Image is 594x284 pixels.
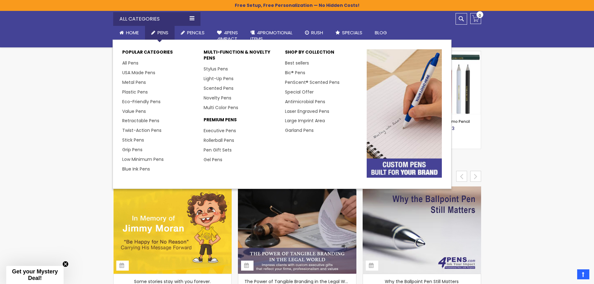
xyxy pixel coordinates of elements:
img: 4_Blog_August_4Pens_Jimmy_Moran.jpg [113,186,232,274]
p: Premium Pens [204,117,279,126]
p: Multi-Function & Novelty Pens [204,49,279,64]
a: Home [113,26,145,40]
img: custom-pens [367,49,442,177]
div: prev [456,171,467,182]
a: Scented Pens [204,85,234,91]
a: Antimicrobial Pens [285,99,325,105]
div: All Categories [113,12,200,26]
a: Plastic Pens [122,89,148,95]
span: Specials [342,29,362,36]
span: Get your Mystery Deal! [12,268,58,281]
span: 0 [479,12,481,18]
a: Novelty Pens [204,95,231,101]
a: Pen Gift Sets [204,147,232,153]
a: Multi Color Pens [204,104,238,111]
a: Large Imprint Area [285,118,325,124]
a: All Pens [122,60,138,66]
span: Rush [311,29,323,36]
span: Home [126,29,139,36]
a: Value Pens [122,108,146,114]
a: Specials [329,26,369,40]
a: Light-Up Pens [204,75,234,82]
a: Gel Pens [204,156,222,163]
p: Popular Categories [122,49,197,58]
div: next [470,171,481,182]
span: Pens [157,29,168,36]
a: Executive Pens [204,128,236,134]
img: Why_the_Ballpoint_Pen_Still_Matters_Blog_1.jpg [363,186,481,274]
a: Garland Pens [285,127,314,133]
a: Rollerball Pens [204,137,234,143]
a: Special Offer [285,89,314,95]
a: Pencils [175,26,211,40]
p: Shop By Collection [285,49,360,58]
a: Low Minimum Pens [122,156,164,162]
a: Eco-Friendly Pens [122,99,161,105]
div: Get your Mystery Deal!Close teaser [6,266,64,284]
a: 4PROMOTIONALITEMS [244,26,299,46]
a: Blue Ink Pens [122,166,150,172]
a: Twist-Action Pens [122,127,162,133]
a: Rush [299,26,329,40]
span: 4Pens 4impact [217,29,238,42]
a: Bic® Pens [285,70,305,76]
a: Stylus Pens [204,66,228,72]
a: Blog [369,26,393,40]
a: Laser Engraved Pens [285,108,329,114]
a: Retractable Pens [122,118,159,124]
a: Stick Pens [122,137,144,143]
a: 0 [470,13,481,24]
a: Best sellers [285,60,309,66]
a: 4Pens4impact [211,26,244,46]
img: The_Power_of_Tangible_Branding_in_the_Legal_World.jpg [238,186,356,274]
a: Pens [145,26,175,40]
a: USA Made Pens [122,70,155,76]
a: Metal Pens [122,79,146,85]
span: Pencils [187,29,205,36]
button: Close teaser [62,261,69,267]
a: PenScent® Scented Pens [285,79,340,85]
span: 4PROMOTIONAL ITEMS [250,29,292,42]
iframe: Google Customer Reviews [543,267,594,284]
a: Grip Pens [122,147,142,153]
span: Blog [375,29,387,36]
